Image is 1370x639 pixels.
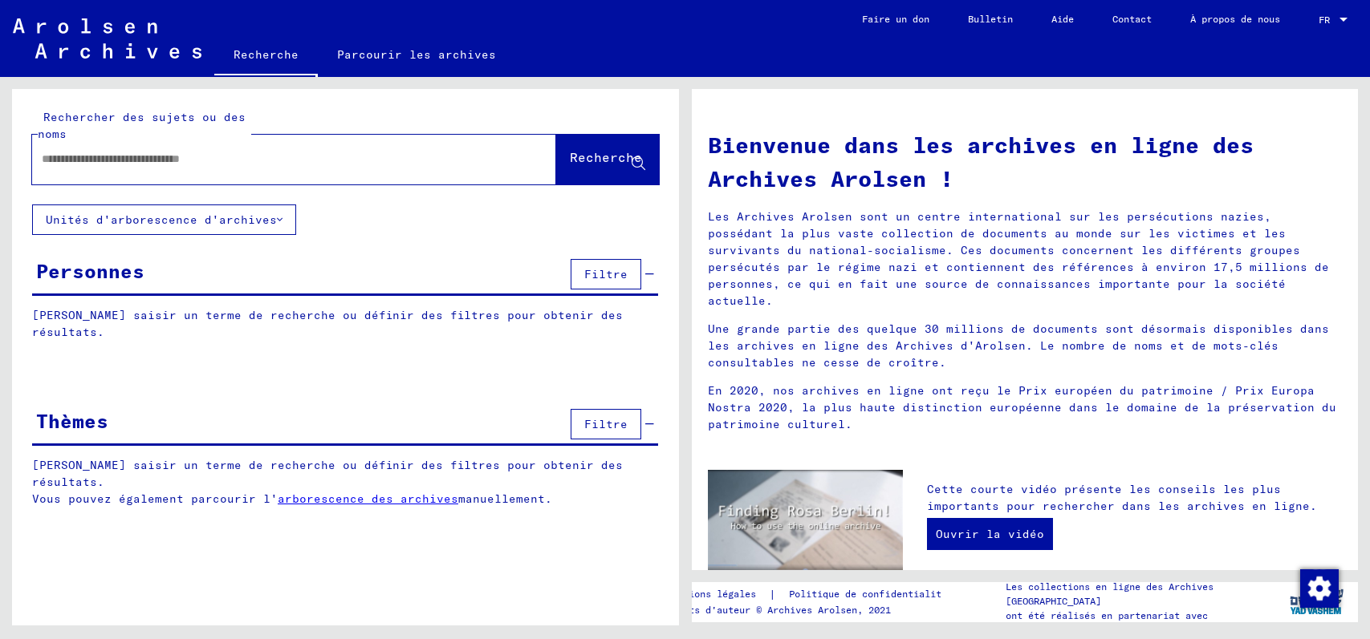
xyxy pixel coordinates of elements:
[1300,569,1339,608] img: Modifier le consentement
[708,322,1329,370] font: Une grande partie des quelque 30 millions de documents sont désormais disponibles dans les archiv...
[666,604,891,616] font: Droits d'auteur © Archives Arolsen, 2021
[708,383,1336,431] font: En 2020, nos archives en ligne ont reçu le Prix européen du patrimoine / Prix Europa Nostra 2020,...
[571,409,641,439] button: Filtre
[666,588,756,600] font: Mentions légales
[776,586,966,603] a: Politique de confidentialité
[1319,14,1330,26] font: FR
[571,259,641,289] button: Filtre
[584,267,628,281] font: Filtre
[584,417,628,431] font: Filtre
[337,47,496,62] font: Parcourir les archives
[927,518,1053,550] a: Ouvrir la vidéo
[32,308,623,339] font: [PERSON_NAME] saisir un terme de recherche ou définir des filtres pour obtenir des résultats.
[789,588,947,600] font: Politique de confidentialité
[927,482,1317,513] font: Cette courte vidéo présente les conseils les plus importants pour rechercher dans les archives en...
[862,13,929,25] font: Faire un don
[46,212,277,227] font: Unités d'arborescence d'archives
[1190,13,1280,25] font: À propos de nous
[708,209,1329,308] font: Les Archives Arolsen sont un centre international sur les persécutions nazies, possédant la plus ...
[32,491,278,506] font: Vous pouvez également parcourir l'
[38,110,246,141] font: Rechercher des sujets ou des noms
[278,491,458,506] a: arborescence des archives
[1051,13,1074,25] font: Aide
[708,131,1254,192] font: Bienvenue dans les archives en ligne des Archives Arolsen !
[36,259,144,283] font: Personnes
[36,409,108,433] font: Thèmes
[1006,609,1208,621] font: ont été réalisés en partenariat avec
[666,586,769,603] a: Mentions légales
[769,587,776,601] font: |
[936,527,1044,541] font: Ouvrir la vidéo
[32,458,623,489] font: [PERSON_NAME] saisir un terme de recherche ou définir des filtres pour obtenir des résultats.
[32,204,296,235] button: Unités d'arborescence d'archives
[318,35,515,74] a: Parcourir les archives
[13,18,201,59] img: Arolsen_neg.svg
[556,135,659,184] button: Recherche
[234,47,299,62] font: Recherche
[708,470,903,576] img: video.jpg
[1287,581,1347,621] img: yv_logo.png
[1112,13,1152,25] font: Contact
[570,149,642,165] font: Recherche
[214,35,318,77] a: Recherche
[458,491,552,506] font: manuellement.
[968,13,1013,25] font: Bulletin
